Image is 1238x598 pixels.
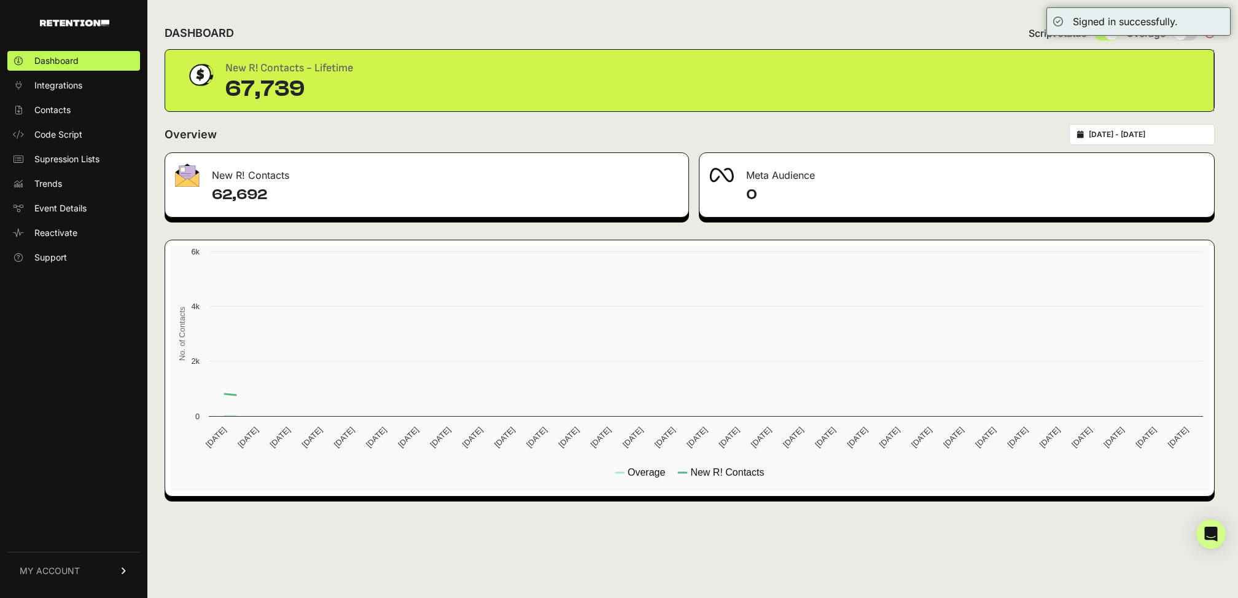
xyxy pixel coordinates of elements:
[396,425,420,449] text: [DATE]
[7,76,140,95] a: Integrations
[7,199,140,218] a: Event Details
[332,425,356,449] text: [DATE]
[621,425,645,449] text: [DATE]
[7,174,140,194] a: Trends
[300,425,324,449] text: [DATE]
[909,425,933,449] text: [DATE]
[212,185,679,205] h4: 62,692
[717,425,741,449] text: [DATE]
[7,100,140,120] a: Contacts
[20,565,80,577] span: MY ACCOUNT
[1134,425,1158,449] text: [DATE]
[1073,14,1178,29] div: Signed in successfully.
[589,425,613,449] text: [DATE]
[524,425,548,449] text: [DATE]
[7,125,140,144] a: Code Script
[461,425,485,449] text: [DATE]
[185,60,216,90] img: dollar-coin-05c43ed7efb7bc0c12610022525b4bbbb207c7efeef5aecc26f025e68dcafac9.png
[973,425,997,449] text: [DATE]
[364,425,388,449] text: [DATE]
[34,202,87,214] span: Event Details
[268,425,292,449] text: [DATE]
[1038,425,1062,449] text: [DATE]
[7,51,140,71] a: Dashboard
[225,60,353,77] div: New R! Contacts - Lifetime
[690,467,764,478] text: New R! Contacts
[34,178,62,190] span: Trends
[1102,425,1126,449] text: [DATE]
[628,467,665,478] text: Overage
[34,227,77,239] span: Reactivate
[878,425,901,449] text: [DATE]
[165,126,217,143] h2: Overview
[34,79,82,92] span: Integrations
[40,20,109,26] img: Retention.com
[236,425,260,449] text: [DATE]
[813,425,837,449] text: [DATE]
[195,412,200,421] text: 0
[685,425,709,449] text: [DATE]
[845,425,869,449] text: [DATE]
[225,77,353,101] div: 67,739
[165,25,234,42] h2: DASHBOARD
[175,163,200,187] img: fa-envelope-19ae18322b30453b285274b1b8af3d052b27d846a4fbe8435d1a52b978f639a2.png
[177,307,187,361] text: No. of Contacts
[1029,26,1087,41] span: Script status
[34,55,79,67] span: Dashboard
[709,168,734,183] img: fa-meta-2f981b61bb99beabf952f7030308934f19ce035c18b003e963880cc3fabeebb7.png
[749,425,773,449] text: [DATE]
[34,251,67,264] span: Support
[34,153,99,165] span: Supression Lists
[165,153,688,190] div: New R! Contacts
[699,153,1214,190] div: Meta Audience
[204,425,228,449] text: [DATE]
[653,425,677,449] text: [DATE]
[1166,425,1190,449] text: [DATE]
[7,149,140,169] a: Supression Lists
[556,425,580,449] text: [DATE]
[191,356,200,366] text: 2k
[492,425,516,449] text: [DATE]
[1070,425,1094,449] text: [DATE]
[7,223,140,243] a: Reactivate
[1196,519,1226,549] div: Open Intercom Messenger
[7,248,140,267] a: Support
[781,425,805,449] text: [DATE]
[191,302,200,311] text: 4k
[429,425,453,449] text: [DATE]
[34,104,71,116] span: Contacts
[941,425,965,449] text: [DATE]
[191,247,200,256] text: 6k
[7,552,140,589] a: MY ACCOUNT
[1006,425,1030,449] text: [DATE]
[746,185,1204,205] h4: 0
[34,128,82,141] span: Code Script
